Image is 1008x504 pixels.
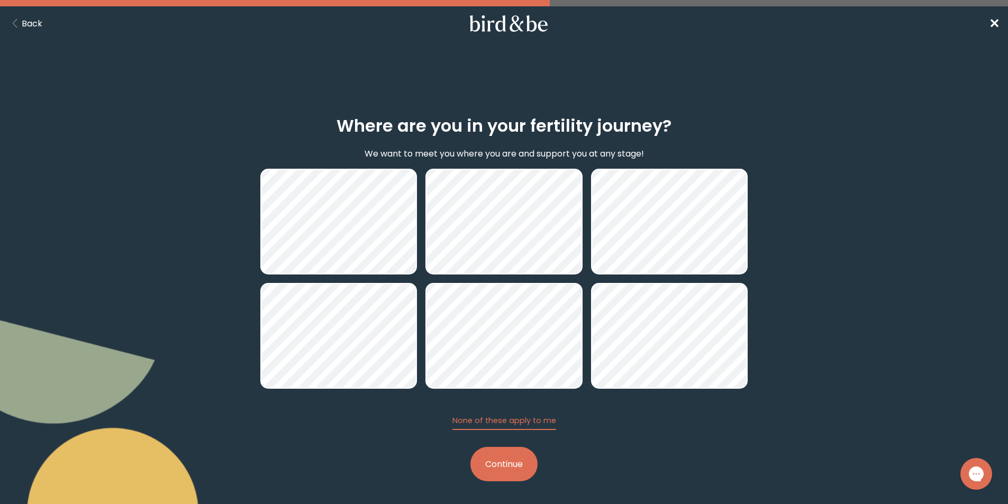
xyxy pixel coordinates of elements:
[365,147,644,160] p: We want to meet you where you are and support you at any stage!
[955,454,997,493] iframe: Gorgias live chat messenger
[337,113,671,139] h2: Where are you in your fertility journey?
[8,17,42,30] button: Back Button
[989,15,1000,32] span: ✕
[452,415,556,430] button: None of these apply to me
[989,14,1000,33] a: ✕
[470,447,538,481] button: Continue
